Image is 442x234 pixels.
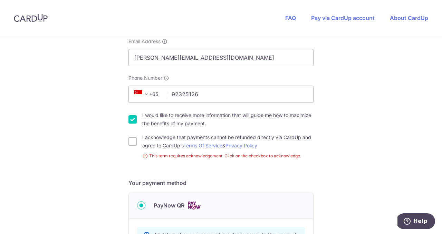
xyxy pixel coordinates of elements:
[311,14,375,21] a: Pay via CardUp account
[183,143,222,148] a: Terms Of Service
[128,75,162,81] span: Phone Number
[14,14,48,22] img: CardUp
[397,213,435,231] iframe: Opens a widget where you can find more information
[142,133,314,150] label: I acknowledge that payments cannot be refunded directly via CardUp and agree to CardUp’s &
[128,179,314,187] h5: Your payment method
[225,143,257,148] a: Privacy Policy
[128,49,314,66] input: Email address
[154,201,184,209] span: PayNow QR
[142,153,314,159] small: This term requires acknowledgement. Click on the checkbox to acknowledge.
[142,111,314,128] label: I would like to receive more information that will guide me how to maximize the benefits of my pa...
[137,201,305,210] div: PayNow QR Cards logo
[187,201,201,210] img: Cards logo
[390,14,428,21] a: About CardUp
[132,90,163,98] span: +65
[128,38,161,45] span: Email Address
[134,90,151,98] span: +65
[285,14,296,21] a: FAQ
